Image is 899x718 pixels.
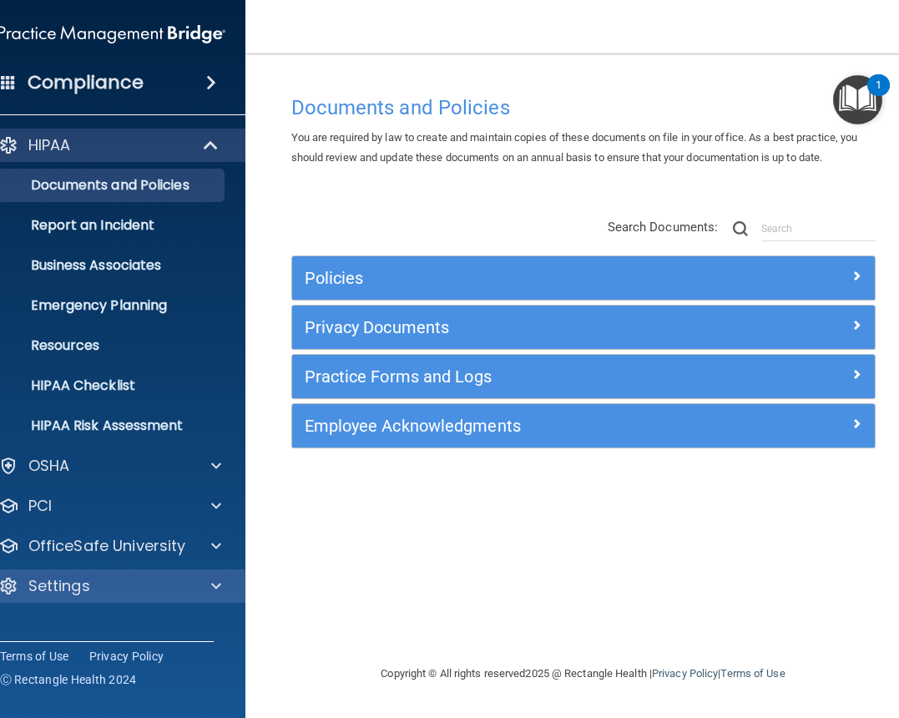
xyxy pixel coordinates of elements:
[652,667,718,680] a: Privacy Policy
[876,85,881,107] div: 1
[305,269,717,287] h5: Policies
[28,496,52,516] p: PCI
[28,576,90,596] p: Settings
[305,314,862,341] a: Privacy Documents
[305,367,717,386] h5: Practice Forms and Logs
[733,221,748,236] img: ic-search.3b580494.png
[28,71,144,94] h4: Compliance
[305,363,862,390] a: Practice Forms and Logs
[720,667,785,680] a: Terms of Use
[291,131,858,164] span: You are required by law to create and maintain copies of these documents on file in your office. ...
[608,220,719,235] span: Search Documents:
[291,97,876,119] h4: Documents and Policies
[28,135,71,155] p: HIPAA
[761,216,876,241] input: Search
[279,647,888,700] div: Copyright © All rights reserved 2025 @ Rectangle Health | |
[28,536,186,556] p: OfficeSafe University
[305,412,862,439] a: Employee Acknowledgments
[89,648,164,665] a: Privacy Policy
[833,75,882,124] button: Open Resource Center, 1 new notification
[28,456,70,476] p: OSHA
[305,265,862,291] a: Policies
[305,318,717,336] h5: Privacy Documents
[305,417,717,435] h5: Employee Acknowledgments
